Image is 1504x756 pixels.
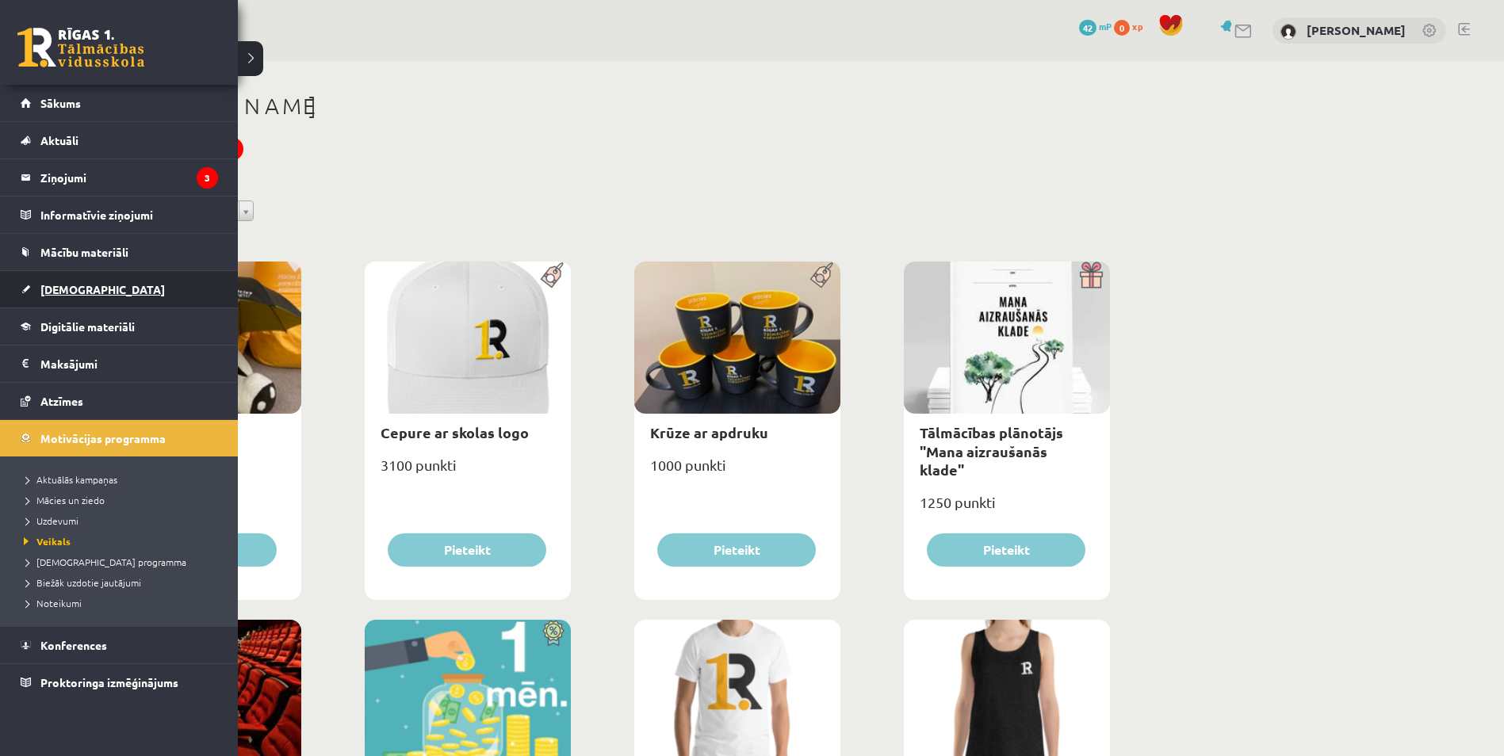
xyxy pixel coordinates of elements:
[40,133,78,147] span: Aktuāli
[21,664,218,701] a: Proktoringa izmēģinājums
[20,555,222,569] a: [DEMOGRAPHIC_DATA] programma
[20,556,186,568] span: [DEMOGRAPHIC_DATA] programma
[40,346,218,382] legend: Maksājumi
[20,494,105,506] span: Mācies un ziedo
[657,533,816,567] button: Pieteikt
[1280,24,1296,40] img: Radions Jefremovs
[40,394,83,408] span: Atzīmes
[40,96,81,110] span: Sākums
[40,638,107,652] span: Konferences
[20,514,78,527] span: Uzdevumi
[1074,262,1110,288] img: Dāvana ar pārsteigumu
[365,452,571,491] div: 3100 punkti
[21,159,218,196] a: Ziņojumi3
[40,159,218,196] legend: Ziņojumi
[805,262,840,288] img: Populāra prece
[40,675,178,689] span: Proktoringa izmēģinājums
[95,93,1110,120] h1: [PERSON_NAME]
[535,620,571,647] img: Atlaide
[21,122,218,158] a: Aktuāli
[21,85,218,121] a: Sākums
[20,534,222,548] a: Veikals
[21,383,218,419] a: Atzīmes
[17,28,144,67] a: Rīgas 1. Tālmācības vidusskola
[1079,20,1096,36] span: 42
[40,431,166,445] span: Motivācijas programma
[1079,20,1112,32] a: 42 mP
[40,197,218,233] legend: Informatīvie ziņojumi
[1132,20,1142,32] span: xp
[21,234,218,270] a: Mācību materiāli
[197,167,218,189] i: 3
[1307,22,1406,38] a: [PERSON_NAME]
[650,423,768,441] a: Krūze ar apdruku
[20,596,222,610] a: Noteikumi
[20,514,222,528] a: Uzdevumi
[21,346,218,382] a: Maksājumi
[381,423,529,441] a: Cepure ar skolas logo
[20,535,71,548] span: Veikals
[21,627,218,663] a: Konferences
[40,282,165,296] span: [DEMOGRAPHIC_DATA]
[1114,20,1150,32] a: 0 xp
[1114,20,1130,36] span: 0
[40,245,128,259] span: Mācību materiāli
[1099,20,1112,32] span: mP
[634,452,840,491] div: 1000 punkti
[20,493,222,507] a: Mācies un ziedo
[927,533,1085,567] button: Pieteikt
[920,423,1063,479] a: Tālmācības plānotājs "Mana aizraušanās klade"
[388,533,546,567] button: Pieteikt
[535,262,571,288] img: Populāra prece
[21,271,218,307] a: [DEMOGRAPHIC_DATA]
[21,197,218,233] a: Informatīvie ziņojumi
[20,472,222,487] a: Aktuālās kampaņas
[20,576,141,589] span: Biežāk uzdotie jautājumi
[20,575,222,590] a: Biežāk uzdotie jautājumi
[40,319,135,334] span: Digitālie materiāli
[21,308,218,345] a: Digitālie materiāli
[21,420,218,456] a: Motivācijas programma
[904,489,1110,529] div: 1250 punkti
[20,597,82,609] span: Noteikumi
[20,473,117,486] span: Aktuālās kampaņas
